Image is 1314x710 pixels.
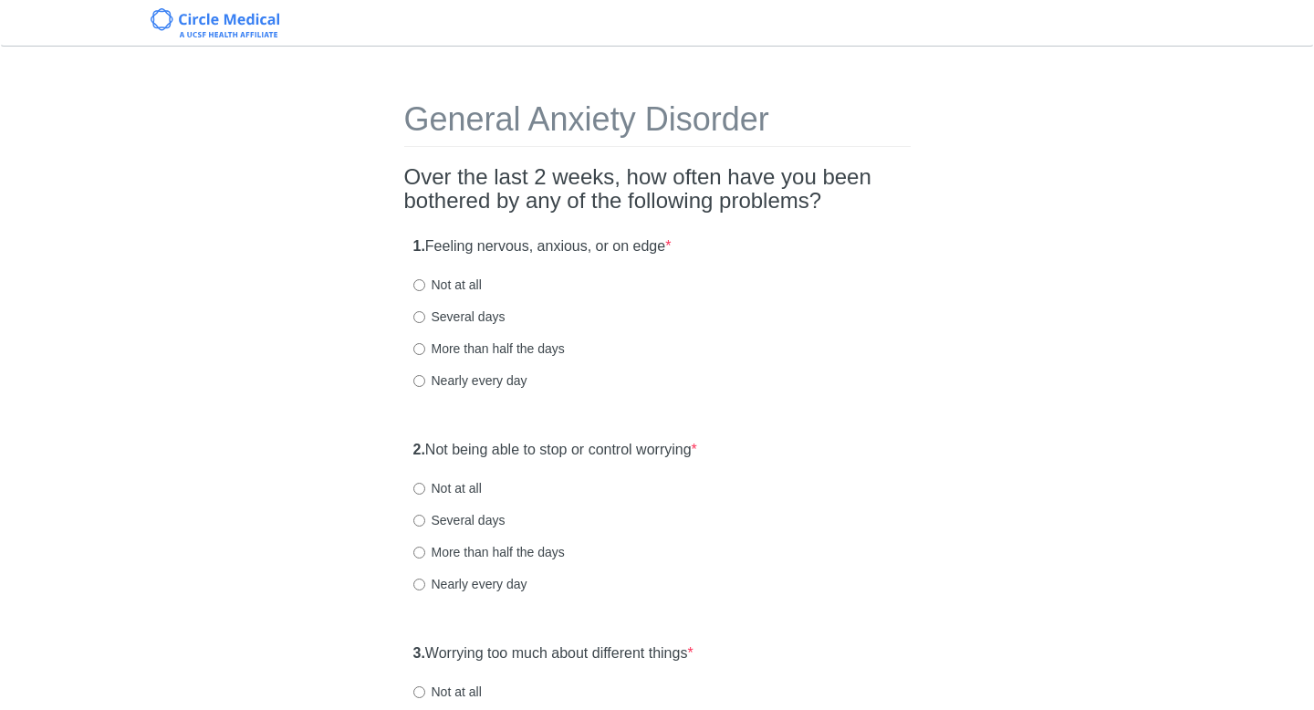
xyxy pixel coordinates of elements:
input: Nearly every day [413,375,425,387]
label: Nearly every day [413,371,527,390]
strong: 3. [413,645,425,661]
strong: 2. [413,442,425,457]
input: More than half the days [413,343,425,355]
input: Nearly every day [413,579,425,590]
label: Worrying too much about different things [413,643,693,664]
label: Nearly every day [413,575,527,593]
label: More than half the days [413,339,565,358]
label: Several days [413,308,506,326]
label: Not being able to stop or control worrying [413,440,697,461]
input: Not at all [413,483,425,495]
label: More than half the days [413,543,565,561]
label: Not at all [413,683,482,701]
input: Several days [413,515,425,527]
input: Not at all [413,686,425,698]
label: Not at all [413,479,482,497]
strong: 1. [413,238,425,254]
label: Feeling nervous, anxious, or on edge [413,236,672,257]
h1: General Anxiety Disorder [404,101,911,147]
img: Circle Medical Logo [151,8,279,37]
input: Several days [413,311,425,323]
label: Not at all [413,276,482,294]
input: Not at all [413,279,425,291]
label: Several days [413,511,506,529]
input: More than half the days [413,547,425,559]
h2: Over the last 2 weeks, how often have you been bothered by any of the following problems? [404,165,911,214]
